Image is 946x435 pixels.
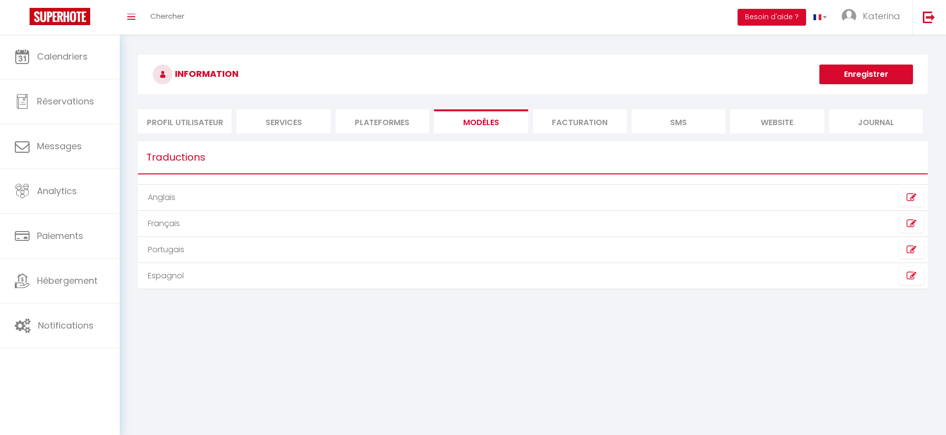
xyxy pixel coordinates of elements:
h3: INFORMATION [138,55,928,94]
li: SMS [632,109,725,134]
li: MODÈLES [434,109,528,134]
span: Hébergement [37,274,98,287]
span: Paiements [37,230,83,242]
span: Calendriers [37,50,88,63]
button: Enregistrer [819,65,913,84]
li: website [730,109,824,134]
span: Messages [37,140,82,152]
img: Super Booking [30,8,90,25]
span: Réservations [37,95,94,107]
img: ... [842,9,856,24]
img: logout [923,11,935,23]
td: Français [138,211,533,237]
li: Profil Utilisateur [138,109,232,134]
h1: Traductions [138,141,928,174]
span: Chercher [150,11,184,21]
span: Katerina [863,10,900,22]
td: Anglais [138,185,533,211]
button: Besoin d'aide ? [738,9,806,26]
li: Services [236,109,330,134]
li: Facturation [533,109,627,134]
td: Espagnol [138,263,533,289]
li: Plateformes [336,109,429,134]
td: Portugais [138,237,533,263]
span: Analytics [37,185,77,197]
button: Ouvrir le widget de chat LiveChat [8,4,37,33]
span: Notifications [38,319,94,332]
li: Journal [829,109,923,134]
